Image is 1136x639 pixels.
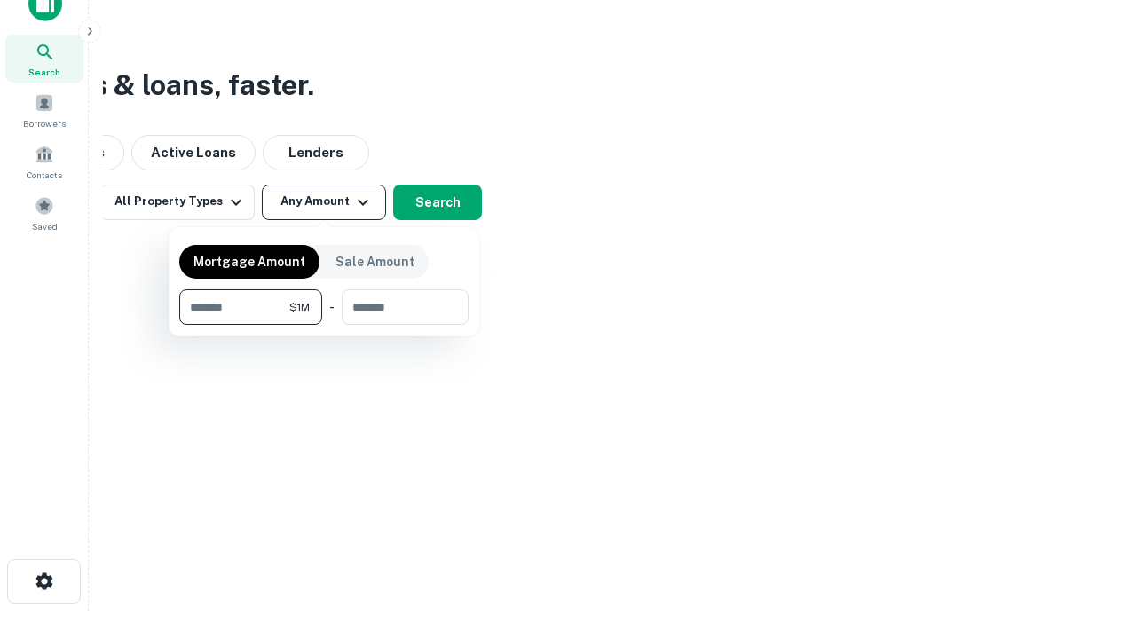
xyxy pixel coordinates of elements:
[289,299,310,315] span: $1M
[1047,497,1136,582] iframe: Chat Widget
[193,252,305,272] p: Mortgage Amount
[335,252,414,272] p: Sale Amount
[329,289,335,325] div: -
